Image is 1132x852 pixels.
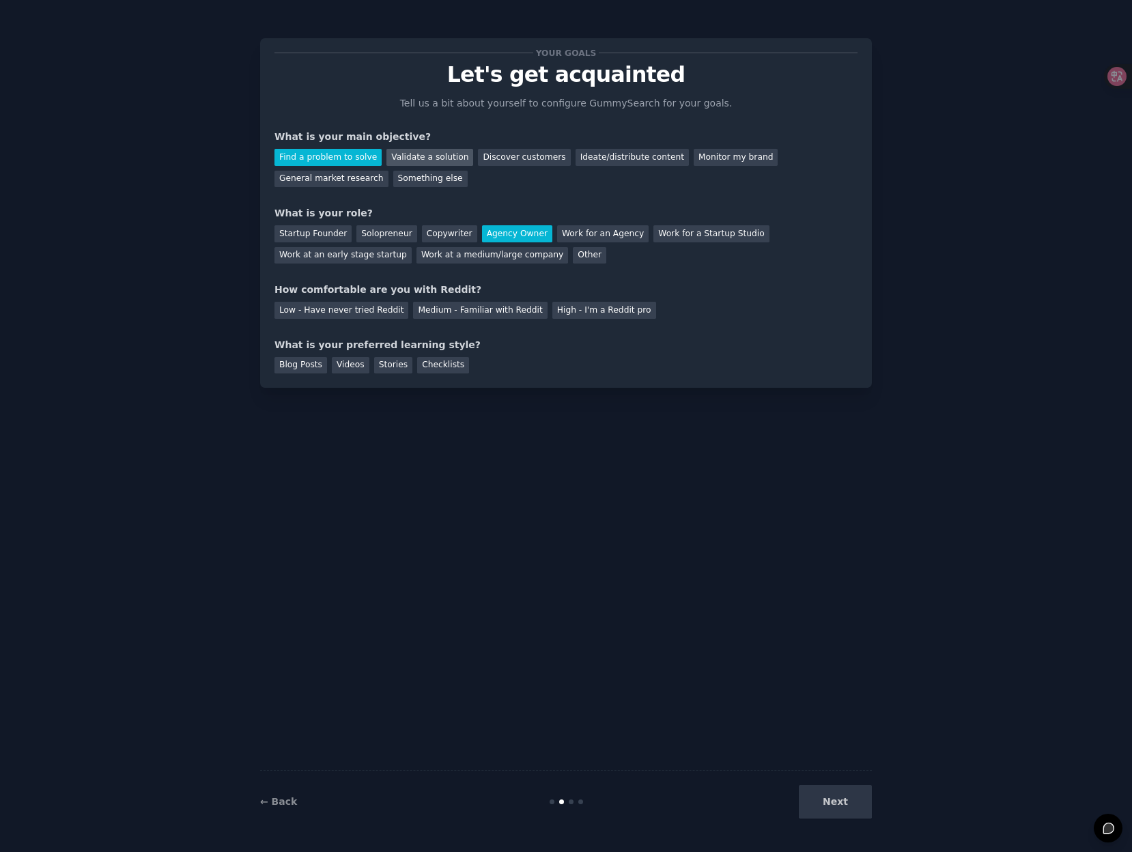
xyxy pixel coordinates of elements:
div: Solopreneur [356,225,416,242]
div: Blog Posts [274,357,327,374]
div: Low - Have never tried Reddit [274,302,408,319]
span: Your goals [533,46,599,60]
div: Medium - Familiar with Reddit [413,302,547,319]
div: Checklists [417,357,469,374]
div: Videos [332,357,369,374]
div: Validate a solution [386,149,473,166]
div: Discover customers [478,149,570,166]
div: Ideate/distribute content [576,149,689,166]
div: Copywriter [422,225,477,242]
div: How comfortable are you with Reddit? [274,283,858,297]
div: High - I'm a Reddit pro [552,302,656,319]
p: Tell us a bit about yourself to configure GummySearch for your goals. [394,96,738,111]
div: Work at an early stage startup [274,247,412,264]
div: What is your preferred learning style? [274,338,858,352]
div: Work for a Startup Studio [653,225,769,242]
div: Something else [393,171,468,188]
div: Monitor my brand [694,149,778,166]
a: ← Back [260,796,297,807]
div: General market research [274,171,388,188]
div: What is your main objective? [274,130,858,144]
div: Startup Founder [274,225,352,242]
div: Agency Owner [482,225,552,242]
div: Other [573,247,606,264]
p: Let's get acquainted [274,63,858,87]
div: Find a problem to solve [274,149,382,166]
div: Work at a medium/large company [416,247,568,264]
div: What is your role? [274,206,858,221]
div: Work for an Agency [557,225,649,242]
div: Stories [374,357,412,374]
